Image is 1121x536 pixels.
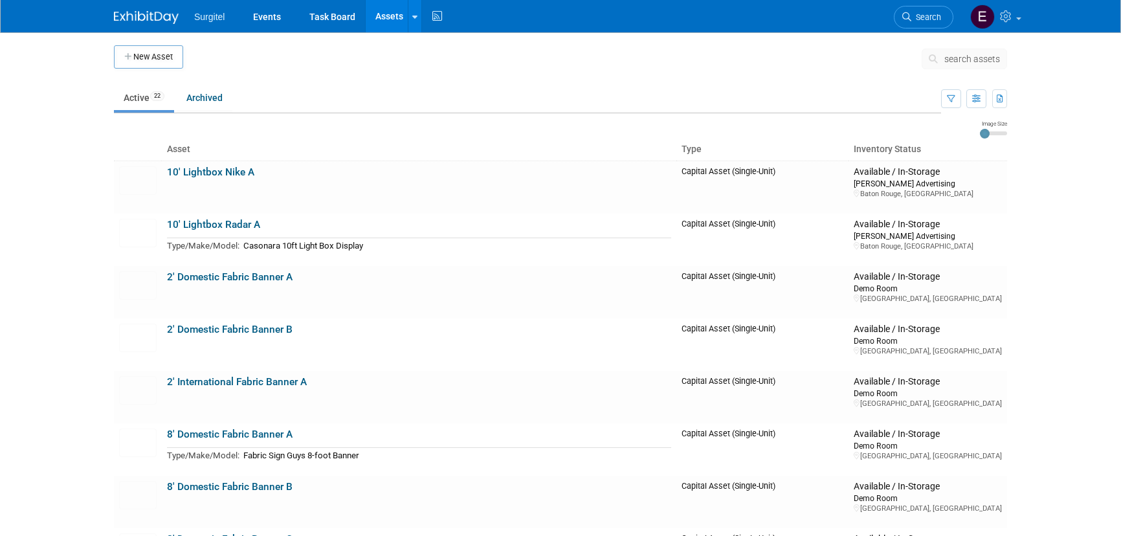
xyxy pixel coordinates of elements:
[854,241,1002,251] div: Baton Rouge, [GEOGRAPHIC_DATA]
[167,219,260,230] a: 10' Lightbox Radar A
[167,376,307,388] a: 2' International Fabric Banner A
[911,12,941,22] span: Search
[854,504,1002,513] div: [GEOGRAPHIC_DATA], [GEOGRAPHIC_DATA]
[854,271,1002,283] div: Available / In-Storage
[854,481,1002,493] div: Available / In-Storage
[854,230,1002,241] div: [PERSON_NAME] Advertising
[676,318,849,371] td: Capital Asset (Single-Unit)
[944,54,1000,64] span: search assets
[150,91,164,101] span: 22
[676,266,849,318] td: Capital Asset (Single-Unit)
[854,399,1002,408] div: [GEOGRAPHIC_DATA], [GEOGRAPHIC_DATA]
[854,388,1002,399] div: Demo Room
[854,283,1002,294] div: Demo Room
[980,120,1007,128] div: Image Size
[239,238,671,253] td: Casonara 10ft Light Box Display
[676,214,849,266] td: Capital Asset (Single-Unit)
[970,5,995,29] img: Event Coordinator
[894,6,953,28] a: Search
[854,294,1002,304] div: [GEOGRAPHIC_DATA], [GEOGRAPHIC_DATA]
[854,189,1002,199] div: Baton Rouge, [GEOGRAPHIC_DATA]
[114,85,174,110] a: Active22
[239,448,671,463] td: Fabric Sign Guys 8-foot Banner
[854,166,1002,178] div: Available / In-Storage
[177,85,232,110] a: Archived
[676,371,849,423] td: Capital Asset (Single-Unit)
[854,429,1002,440] div: Available / In-Storage
[854,346,1002,356] div: [GEOGRAPHIC_DATA], [GEOGRAPHIC_DATA]
[167,166,254,178] a: 10' Lightbox Nike A
[162,139,676,161] th: Asset
[167,481,293,493] a: 8' Domestic Fabric Banner B
[854,440,1002,451] div: Demo Room
[854,451,1002,461] div: [GEOGRAPHIC_DATA], [GEOGRAPHIC_DATA]
[854,376,1002,388] div: Available / In-Storage
[854,493,1002,504] div: Demo Room
[167,238,239,253] td: Type/Make/Model:
[922,49,1007,69] button: search assets
[114,45,183,69] button: New Asset
[676,139,849,161] th: Type
[167,448,239,463] td: Type/Make/Model:
[676,476,849,528] td: Capital Asset (Single-Unit)
[854,324,1002,335] div: Available / In-Storage
[676,161,849,214] td: Capital Asset (Single-Unit)
[854,219,1002,230] div: Available / In-Storage
[167,429,293,440] a: 8' Domestic Fabric Banner A
[854,335,1002,346] div: Demo Room
[676,423,849,476] td: Capital Asset (Single-Unit)
[167,271,293,283] a: 2' Domestic Fabric Banner A
[114,11,179,24] img: ExhibitDay
[854,178,1002,189] div: [PERSON_NAME] Advertising
[194,12,225,22] span: Surgitel
[167,324,293,335] a: 2' Domestic Fabric Banner B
